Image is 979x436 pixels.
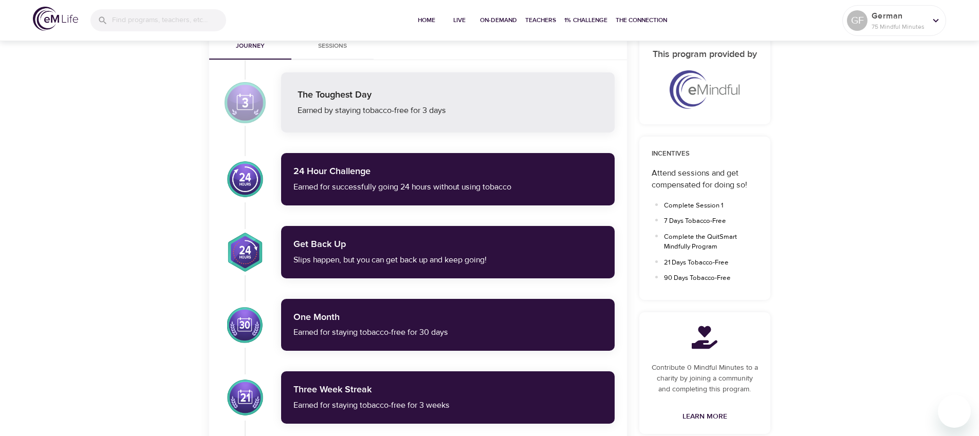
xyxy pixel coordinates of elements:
[480,15,517,26] span: On-Demand
[293,327,602,338] div: Earned for staying tobacco-free for 30 days
[652,167,758,191] div: Attend sessions and get compensated for doing so!
[652,149,758,159] p: Incentives
[293,384,602,397] div: Three Week Streak
[298,89,598,102] div: The Toughest Day
[414,15,439,26] span: Home
[293,311,602,325] div: One Month
[293,165,602,179] div: 24 Hour Challenge
[447,15,472,26] span: Live
[652,363,758,395] p: Contribute 0 Mindful Minutes to a charity by joining a community and completing this program.
[664,273,746,283] p: 90 Days Tobacco-Free
[664,258,746,268] p: 21 Days Tobacco-Free
[33,7,78,31] img: logo
[616,15,667,26] span: The Connection
[525,15,556,26] span: Teachers
[215,41,285,52] span: Journey
[670,70,740,109] img: eMindful%20logo%20%281%29.png
[652,47,758,62] h6: This program provided by
[664,216,746,226] p: 7 Days Tobacco-Free
[293,400,602,411] div: Earned for staying tobacco-free for 3 weeks
[847,10,867,31] div: GF
[564,15,607,26] span: 1% Challenge
[664,201,746,211] p: Complete Session 1
[293,254,602,266] div: Slips happen, but you can get back up and keep going!
[872,22,926,31] p: 75 Mindful Minutes
[872,10,926,22] p: German
[664,232,746,252] p: Complete the QuitSmart Mindfully Program
[678,407,731,426] a: Learn More
[298,41,367,52] span: Sessions
[682,410,727,423] span: Learn More
[293,238,602,252] div: Get Back Up
[298,105,598,117] div: Earned by staying tobacco-free for 3 days
[112,9,226,31] input: Find programs, teachers, etc...
[938,395,971,428] iframe: Button to launch messaging window
[293,181,602,193] div: Earned for successfully going 24 hours without using tobacco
